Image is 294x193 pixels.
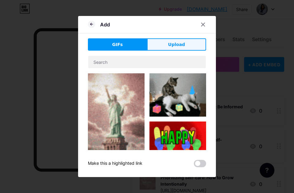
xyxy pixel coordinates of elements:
[100,21,110,28] div: Add
[88,73,145,159] img: Gihpy
[112,41,123,48] span: GIFs
[88,160,142,167] div: Make this a highlighted link
[88,38,147,51] button: GIFs
[149,122,206,178] img: Gihpy
[88,56,206,68] input: Search
[168,41,185,48] span: Upload
[147,38,206,51] button: Upload
[149,73,206,117] img: Gihpy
